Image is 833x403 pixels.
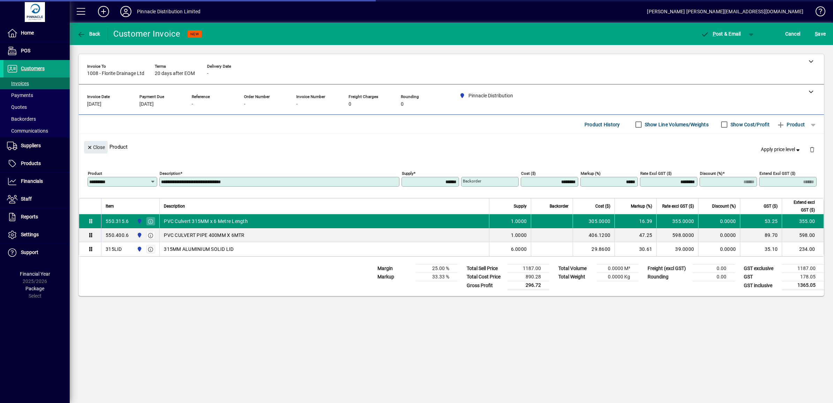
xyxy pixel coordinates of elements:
button: Profile [115,5,137,18]
mat-label: Backorder [463,179,481,184]
div: Pinnacle Distribution Limited [137,6,200,17]
td: 25.00 % [416,264,458,273]
td: 35.10 [740,242,782,256]
span: Product [777,119,805,130]
button: Product [773,118,808,131]
td: Total Cost Price [463,273,507,281]
td: 29.8600 [573,242,614,256]
div: 39.0000 [661,246,694,253]
a: Payments [3,89,70,101]
span: GST ($) [764,202,778,210]
td: 355.00 [782,214,824,228]
a: POS [3,42,70,60]
td: 0.00 [693,273,735,281]
span: S [815,31,818,37]
td: 53.25 [740,214,782,228]
label: Show Line Volumes/Weights [643,121,709,128]
td: 234.00 [782,242,824,256]
mat-label: Description [160,171,180,176]
td: 47.25 [614,228,656,242]
div: 315LID [106,246,122,253]
td: Margin [374,264,416,273]
button: Delete [804,141,820,158]
td: 1365.05 [782,281,824,290]
td: 0.0000 [698,228,740,242]
div: 550.400.6 [106,232,129,239]
span: Item [106,202,114,210]
button: Apply price level [758,143,804,156]
span: - [207,71,208,76]
span: 1.0000 [511,218,527,225]
div: Customer Invoice [113,28,181,39]
span: 1.0000 [511,232,527,239]
span: [DATE] [139,102,154,107]
td: 33.33 % [416,273,458,281]
span: Cost ($) [595,202,610,210]
span: 20 days after EOM [155,71,195,76]
label: Show Cost/Profit [729,121,770,128]
app-page-header-button: Close [82,144,109,150]
td: 305.0000 [573,214,614,228]
span: 315MM ALUMINIUM SOLID LID [164,246,234,253]
td: GST [740,273,782,281]
td: 89.70 [740,228,782,242]
span: Product History [584,119,620,130]
span: Markup (%) [631,202,652,210]
td: 0.0000 [698,242,740,256]
a: Home [3,24,70,42]
button: Add [92,5,115,18]
span: ave [815,28,826,39]
span: 0 [349,102,351,107]
app-page-header-button: Delete [804,146,820,152]
td: 178.05 [782,273,824,281]
span: Cancel [785,28,801,39]
a: Invoices [3,77,70,89]
td: Gross Profit [463,281,507,290]
span: POS [21,48,30,53]
span: Suppliers [21,143,41,148]
td: 0.0000 Kg [597,273,639,281]
a: Settings [3,226,70,244]
td: 0.0000 [698,214,740,228]
button: Product History [582,118,623,131]
td: Total Sell Price [463,264,507,273]
td: Total Weight [555,273,597,281]
span: Backorder [550,202,568,210]
span: PVC CULVERT PIPE 400MM X 6MTR [164,232,244,239]
mat-label: Supply [402,171,413,176]
span: P [713,31,716,37]
a: Staff [3,191,70,208]
a: Products [3,155,70,172]
a: Knowledge Base [810,1,824,24]
span: Back [77,31,100,37]
div: [PERSON_NAME] [PERSON_NAME][EMAIL_ADDRESS][DOMAIN_NAME] [647,6,803,17]
span: Customers [21,66,45,71]
button: Post & Email [697,28,744,40]
span: Pinnacle Distribution [135,217,143,225]
td: Freight (excl GST) [644,264,693,273]
app-page-header-button: Back [70,28,108,40]
td: GST inclusive [740,281,782,290]
span: Payments [7,92,33,98]
div: 550.315.6 [106,218,129,225]
div: 355.0000 [661,218,694,225]
td: 598.00 [782,228,824,242]
span: 1008 - Florite Drainage Ltd [87,71,144,76]
span: Pinnacle Distribution [135,245,143,253]
span: Backorders [7,116,36,122]
td: 296.72 [507,281,549,290]
td: 406.1200 [573,228,614,242]
span: ost & Email [701,31,741,37]
span: Products [21,161,41,166]
span: 6.0000 [511,246,527,253]
span: Package [25,286,44,291]
td: 1187.00 [507,264,549,273]
span: NEW [190,32,199,36]
mat-label: Product [88,171,102,176]
button: Close [84,141,108,154]
a: Financials [3,173,70,190]
span: Discount (%) [712,202,736,210]
a: Suppliers [3,137,70,155]
span: Description [164,202,185,210]
span: Staff [21,196,32,202]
